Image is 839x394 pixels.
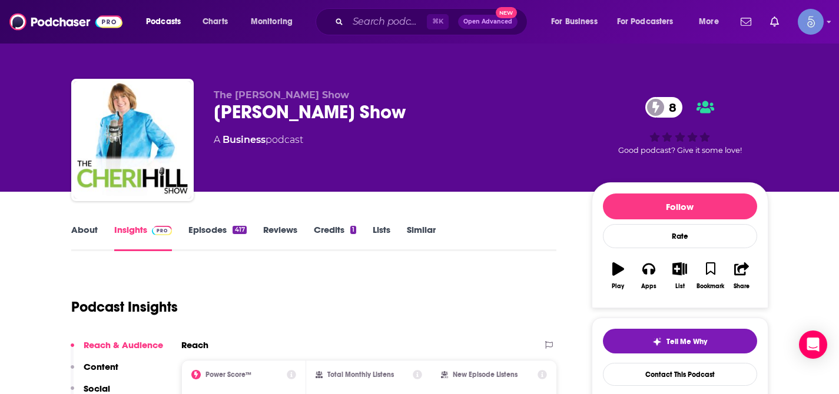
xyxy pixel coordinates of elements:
h2: Total Monthly Listens [327,370,394,379]
div: Bookmark [697,283,724,290]
h2: Power Score™ [205,370,251,379]
span: More [699,14,719,30]
button: Content [71,361,118,383]
span: Monitoring [251,14,293,30]
button: Bookmark [695,255,726,297]
a: Business [223,134,266,145]
button: Apps [634,255,664,297]
span: For Podcasters [617,14,674,30]
div: Apps [641,283,656,290]
a: About [71,224,98,251]
span: Podcasts [146,14,181,30]
a: Episodes417 [188,224,246,251]
img: Podchaser Pro [152,226,173,235]
button: open menu [691,12,734,31]
button: open menu [609,12,691,31]
div: Share [734,283,750,290]
span: New [496,7,517,18]
p: Content [84,361,118,372]
span: The [PERSON_NAME] Show [214,89,349,101]
div: 8Good podcast? Give it some love! [592,89,768,162]
a: Show notifications dropdown [765,12,784,32]
button: open menu [138,12,196,31]
div: Search podcasts, credits, & more... [327,8,539,35]
a: Charts [195,12,235,31]
span: Logged in as Spiral5-G1 [798,9,824,35]
span: Tell Me Why [666,337,707,346]
span: Good podcast? Give it some love! [618,146,742,155]
button: Show profile menu [798,9,824,35]
div: 1 [350,226,356,234]
a: Similar [407,224,436,251]
a: 8 [645,97,682,118]
span: Open Advanced [463,19,512,25]
div: 417 [233,226,246,234]
p: Reach & Audience [84,339,163,350]
input: Search podcasts, credits, & more... [348,12,427,31]
div: Rate [603,224,757,248]
img: tell me why sparkle [652,337,662,346]
div: Open Intercom Messenger [799,330,827,359]
a: InsightsPodchaser Pro [114,224,173,251]
img: User Profile [798,9,824,35]
button: tell me why sparkleTell Me Why [603,329,757,353]
h2: Reach [181,339,208,350]
h2: New Episode Listens [453,370,518,379]
img: Cheri Hill Show [74,81,191,199]
span: 8 [657,97,682,118]
button: Share [726,255,757,297]
img: Podchaser - Follow, Share and Rate Podcasts [9,11,122,33]
div: Play [612,283,624,290]
button: Open AdvancedNew [458,15,518,29]
a: Show notifications dropdown [736,12,756,32]
button: Follow [603,193,757,219]
h1: Podcast Insights [71,298,178,316]
a: Lists [373,224,390,251]
button: Reach & Audience [71,339,163,361]
button: List [664,255,695,297]
button: open menu [543,12,612,31]
div: List [675,283,685,290]
span: Charts [203,14,228,30]
div: A podcast [214,133,303,147]
a: Reviews [263,224,297,251]
span: For Business [551,14,598,30]
button: open menu [243,12,308,31]
a: Credits1 [314,224,356,251]
button: Play [603,255,634,297]
span: ⌘ K [427,14,449,29]
a: Contact This Podcast [603,363,757,386]
p: Social [84,383,110,394]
